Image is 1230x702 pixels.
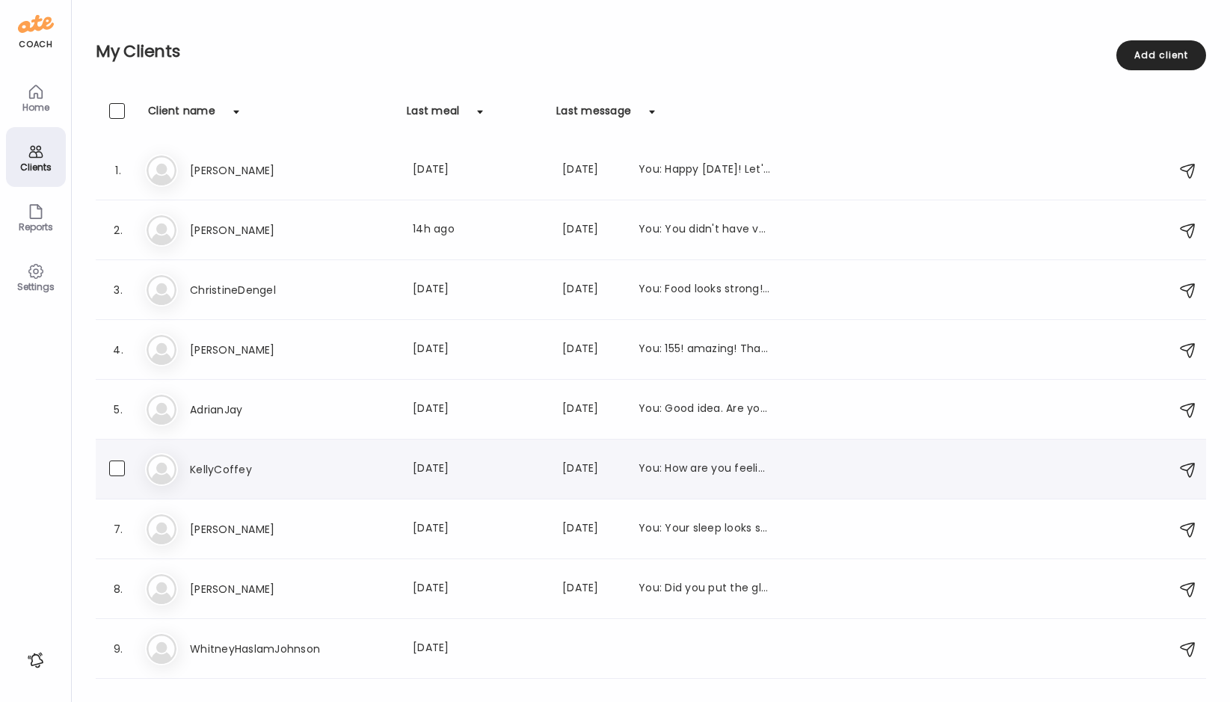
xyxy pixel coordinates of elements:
div: [DATE] [562,161,621,179]
h3: WhitneyHaslamJohnson [190,640,322,658]
div: [DATE] [413,161,544,179]
div: You: How are you feeling overall? How is your energy level on the weekly meds? [639,461,770,478]
div: [DATE] [562,221,621,239]
div: [DATE] [562,401,621,419]
div: coach [19,38,52,51]
div: You: 155! amazing! That is also with travel and [PERSON_NAME]! :) [639,341,770,359]
div: [DATE] [413,401,544,419]
h3: [PERSON_NAME] [190,341,322,359]
div: [DATE] [413,640,544,658]
div: 5. [109,401,127,419]
div: 4. [109,341,127,359]
div: [DATE] [562,341,621,359]
div: You: Did you put the glucose monitor on? [639,580,770,598]
div: [DATE] [562,281,621,299]
div: 1. [109,161,127,179]
h3: [PERSON_NAME] [190,221,322,239]
h3: [PERSON_NAME] [190,580,322,598]
div: 14h ago [413,221,544,239]
div: [DATE] [562,520,621,538]
div: 9. [109,640,127,658]
div: You: Happy [DATE]! Let's make it a strong week! 1-Log your food. 2-Weights 3-Water [639,161,770,179]
div: Last message [556,103,631,127]
img: ate [18,12,54,36]
h3: ChristineDengel [190,281,322,299]
h3: AdrianJay [190,401,322,419]
div: [DATE] [413,580,544,598]
div: [DATE] [413,520,544,538]
div: [DATE] [562,461,621,478]
div: 7. [109,520,127,538]
div: [DATE] [413,341,544,359]
h3: KellyCoffey [190,461,322,478]
div: Client name [148,103,215,127]
div: 3. [109,281,127,299]
div: [DATE] [413,461,544,478]
div: [DATE] [413,281,544,299]
div: Add client [1116,40,1206,70]
div: Last meal [407,103,459,127]
h3: [PERSON_NAME] [190,520,322,538]
div: You: Food looks strong! Keep it up! [639,281,770,299]
div: Reports [9,222,63,232]
div: You: Good idea. Are you riding this week? [639,401,770,419]
div: 2. [109,221,127,239]
h3: [PERSON_NAME] [190,161,322,179]
div: You: You didn't have very much protein here. How long did this hold you? [639,221,770,239]
div: [DATE] [562,580,621,598]
h2: My Clients [96,40,1206,63]
div: You: Your sleep looks strong as well on your Whoop band. [639,520,770,538]
div: Home [9,102,63,112]
div: Settings [9,282,63,292]
div: Clients [9,162,63,172]
div: 8. [109,580,127,598]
